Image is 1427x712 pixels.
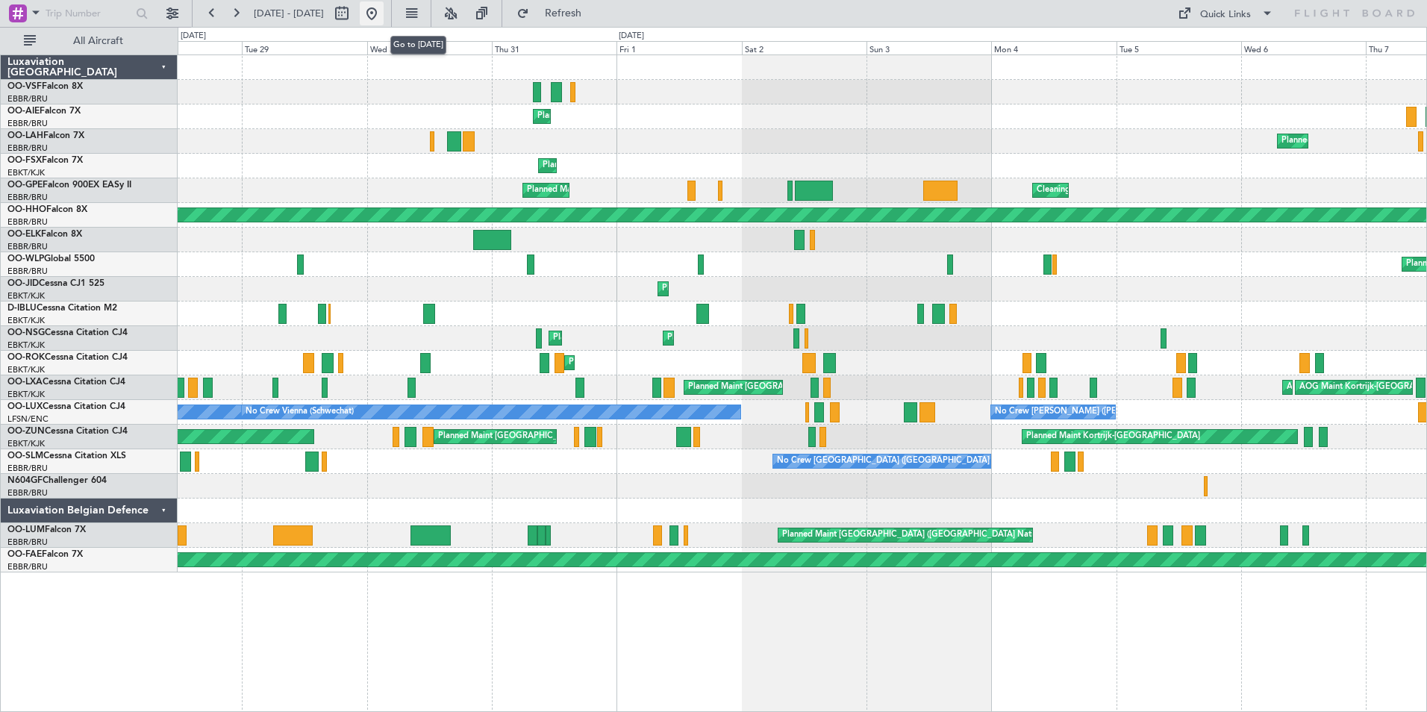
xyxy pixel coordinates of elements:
[390,36,446,54] div: Go to [DATE]
[254,7,324,20] span: [DATE] - [DATE]
[7,230,41,239] span: OO-ELK
[7,487,48,499] a: EBBR/BRU
[667,327,841,349] div: Planned Maint Kortrijk-[GEOGRAPHIC_DATA]
[7,216,48,228] a: EBBR/BRU
[995,401,1174,423] div: No Crew [PERSON_NAME] ([PERSON_NAME])
[569,352,743,374] div: Planned Maint Kortrijk-[GEOGRAPHIC_DATA]
[7,167,45,178] a: EBKT/KJK
[7,525,86,534] a: OO-LUMFalcon 7X
[7,156,42,165] span: OO-FSX
[7,537,48,548] a: EBBR/BRU
[7,550,42,559] span: OO-FAE
[246,401,354,423] div: No Crew Vienna (Schwechat)
[619,30,644,43] div: [DATE]
[7,143,48,154] a: EBBR/BRU
[1037,179,1286,202] div: Cleaning [GEOGRAPHIC_DATA] ([GEOGRAPHIC_DATA] National)
[532,8,595,19] span: Refresh
[7,413,49,425] a: LFSN/ENC
[7,279,39,288] span: OO-JID
[7,476,107,485] a: N604GFChallenger 604
[7,402,125,411] a: OO-LUXCessna Citation CJ4
[7,389,45,400] a: EBKT/KJK
[7,107,81,116] a: OO-AIEFalcon 7X
[7,476,43,485] span: N604GF
[991,41,1116,54] div: Mon 4
[1026,425,1200,448] div: Planned Maint Kortrijk-[GEOGRAPHIC_DATA]
[7,378,125,387] a: OO-LXACessna Citation CJ4
[7,181,43,190] span: OO-GPE
[492,41,616,54] div: Thu 31
[7,118,48,129] a: EBBR/BRU
[7,340,45,351] a: EBKT/KJK
[7,131,43,140] span: OO-LAH
[438,425,708,448] div: Planned Maint [GEOGRAPHIC_DATA] ([GEOGRAPHIC_DATA] National)
[16,29,162,53] button: All Aircraft
[553,327,727,349] div: Planned Maint Kortrijk-[GEOGRAPHIC_DATA]
[1117,41,1241,54] div: Tue 5
[7,241,48,252] a: EBBR/BRU
[662,278,836,300] div: Planned Maint Kortrijk-[GEOGRAPHIC_DATA]
[1200,7,1251,22] div: Quick Links
[7,328,128,337] a: OO-NSGCessna Citation CJ4
[7,82,42,91] span: OO-VSF
[7,181,131,190] a: OO-GPEFalcon 900EX EASy II
[7,402,43,411] span: OO-LUX
[510,1,599,25] button: Refresh
[7,230,82,239] a: OO-ELKFalcon 8X
[7,463,48,474] a: EBBR/BRU
[537,105,808,128] div: Planned Maint [GEOGRAPHIC_DATA] ([GEOGRAPHIC_DATA] National)
[7,378,43,387] span: OO-LXA
[7,205,87,214] a: OO-HHOFalcon 8X
[7,266,48,277] a: EBBR/BRU
[7,131,84,140] a: OO-LAHFalcon 7X
[46,2,131,25] input: Trip Number
[866,41,991,54] div: Sun 3
[7,328,45,337] span: OO-NSG
[7,550,83,559] a: OO-FAEFalcon 7X
[7,438,45,449] a: EBKT/KJK
[7,205,46,214] span: OO-HHO
[1241,41,1366,54] div: Wed 6
[7,304,117,313] a: D-IBLUCessna Citation M2
[7,452,43,460] span: OO-SLM
[1170,1,1281,25] button: Quick Links
[7,364,45,375] a: EBKT/KJK
[616,41,741,54] div: Fri 1
[543,154,716,177] div: Planned Maint Kortrijk-[GEOGRAPHIC_DATA]
[7,156,83,165] a: OO-FSXFalcon 7X
[688,376,958,399] div: Planned Maint [GEOGRAPHIC_DATA] ([GEOGRAPHIC_DATA] National)
[7,82,83,91] a: OO-VSFFalcon 8X
[7,427,128,436] a: OO-ZUNCessna Citation CJ4
[7,315,45,326] a: EBKT/KJK
[782,524,1052,546] div: Planned Maint [GEOGRAPHIC_DATA] ([GEOGRAPHIC_DATA] National)
[39,36,157,46] span: All Aircraft
[527,179,797,202] div: Planned Maint [GEOGRAPHIC_DATA] ([GEOGRAPHIC_DATA] National)
[7,290,45,302] a: EBKT/KJK
[7,254,95,263] a: OO-WLPGlobal 5500
[7,192,48,203] a: EBBR/BRU
[7,452,126,460] a: OO-SLMCessna Citation XLS
[367,41,492,54] div: Wed 30
[742,41,866,54] div: Sat 2
[7,93,48,104] a: EBBR/BRU
[7,304,37,313] span: D-IBLU
[7,107,40,116] span: OO-AIE
[7,254,44,263] span: OO-WLP
[7,525,45,534] span: OO-LUM
[7,353,128,362] a: OO-ROKCessna Citation CJ4
[777,450,1027,472] div: No Crew [GEOGRAPHIC_DATA] ([GEOGRAPHIC_DATA] National)
[181,30,206,43] div: [DATE]
[117,41,242,54] div: Mon 28
[7,427,45,436] span: OO-ZUN
[7,353,45,362] span: OO-ROK
[7,561,48,572] a: EBBR/BRU
[7,279,104,288] a: OO-JIDCessna CJ1 525
[242,41,366,54] div: Tue 29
